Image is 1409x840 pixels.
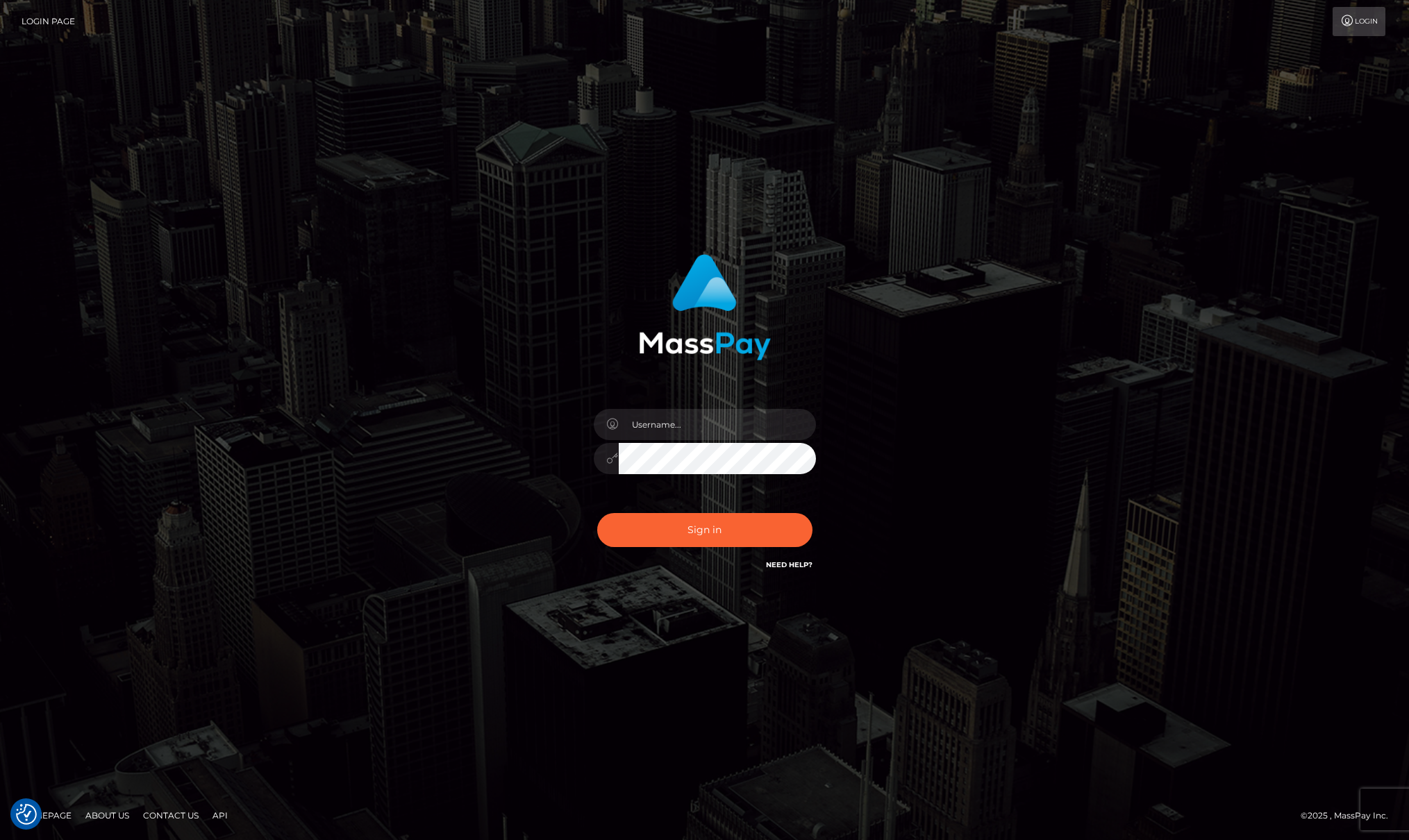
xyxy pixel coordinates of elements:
img: Revisit consent button [16,804,37,825]
a: API [207,805,233,826]
a: Need Help? [766,560,812,569]
img: MassPay Login [639,254,771,360]
a: About Us [80,805,135,826]
div: © 2025 , MassPay Inc. [1301,808,1399,823]
a: Login Page [22,7,75,36]
button: Sign in [597,513,812,547]
input: Username... [619,409,816,440]
a: Homepage [15,805,77,826]
button: Consent Preferences [16,804,37,825]
a: Contact Us [137,805,204,826]
a: Login [1333,7,1385,36]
